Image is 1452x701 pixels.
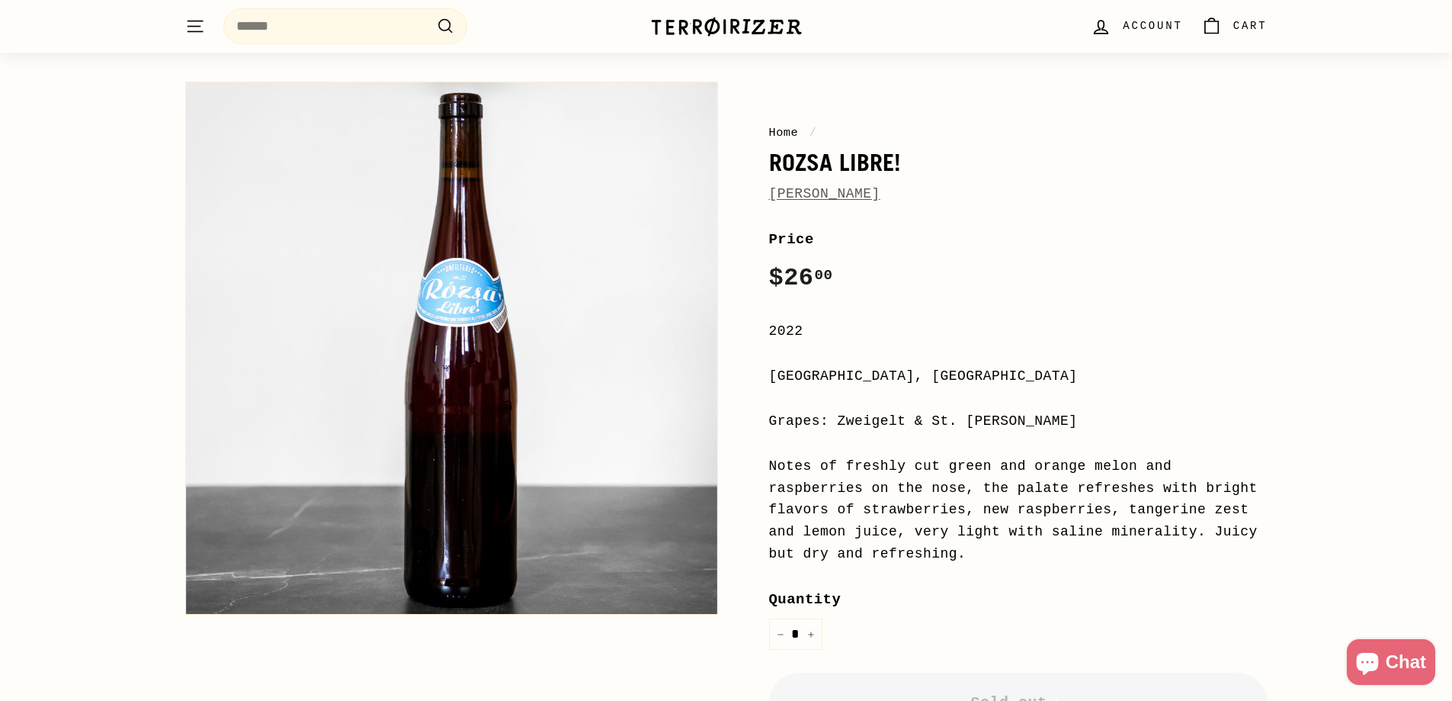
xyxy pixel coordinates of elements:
[806,126,821,140] span: /
[1233,18,1268,34] span: Cart
[769,455,1268,565] div: Notes of freshly cut green and orange melon and raspberries on the nose, the palate refreshes wit...
[1342,639,1440,689] inbox-online-store-chat: Shopify online store chat
[769,150,1268,175] h1: Rozsa Libre!
[769,410,1268,432] div: Grapes: Zweigelt & St. [PERSON_NAME]
[769,186,880,201] a: [PERSON_NAME]
[1082,4,1191,49] a: Account
[769,264,833,292] span: $26
[800,619,822,650] button: Increase item quantity by one
[769,228,1268,251] label: Price
[1192,4,1277,49] a: Cart
[186,82,717,614] img: Rozsa Libre!
[769,619,822,650] input: quantity
[769,365,1268,387] div: [GEOGRAPHIC_DATA], [GEOGRAPHIC_DATA]
[769,619,792,650] button: Reduce item quantity by one
[769,126,799,140] a: Home
[769,320,1268,342] div: 2022
[769,588,1268,611] label: Quantity
[769,124,1268,142] nav: breadcrumbs
[814,267,832,284] sup: 00
[1123,18,1182,34] span: Account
